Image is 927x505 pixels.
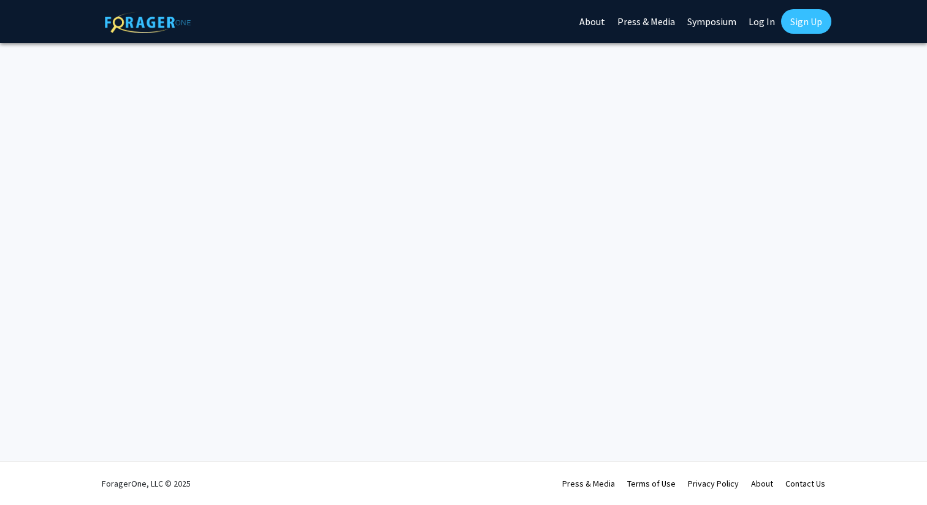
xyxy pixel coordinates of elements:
a: Terms of Use [627,478,676,489]
div: ForagerOne, LLC © 2025 [102,462,191,505]
img: ForagerOne Logo [105,12,191,33]
a: Press & Media [562,478,615,489]
a: Contact Us [785,478,825,489]
a: Sign Up [781,9,831,34]
a: About [751,478,773,489]
a: Privacy Policy [688,478,739,489]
